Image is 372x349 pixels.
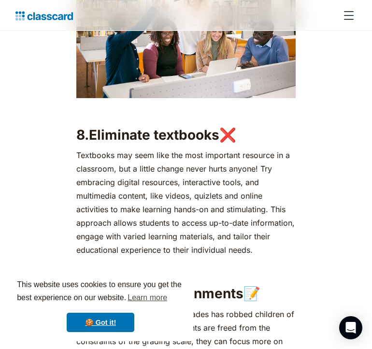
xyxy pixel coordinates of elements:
p: Textbooks may seem like the most important resource in a classroom, but a little change never hur... [76,148,296,257]
div: cookieconsent [8,270,193,341]
strong: Eliminate textbooks [89,127,219,143]
span: This website uses cookies to ensure you get the best experience on our website. [17,279,184,305]
a: dismiss cookie message [67,313,134,332]
p: ‍ [76,262,296,275]
div: Open Intercom Messenger [339,316,362,339]
div: menu [337,4,357,27]
a: learn more about cookies [126,291,169,305]
h2: 8. ❌ [76,126,296,144]
a: home [15,9,73,22]
p: ‍ [76,103,296,116]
